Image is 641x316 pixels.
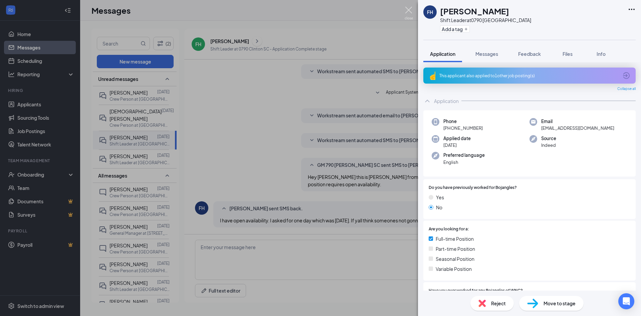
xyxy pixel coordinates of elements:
span: Email [541,118,614,125]
div: This applicant also applied to 1 other job posting(s) [439,73,618,79]
svg: ChevronUp [423,97,431,105]
span: No [436,204,442,211]
span: [DATE] [443,142,471,148]
div: FH [427,9,433,15]
span: Are you looking for a: [429,226,469,232]
span: [PHONE_NUMBER] [443,125,483,131]
span: Info [597,51,606,57]
span: Move to stage [544,300,576,307]
span: Collapse all [617,86,636,92]
span: Phone [443,118,483,125]
span: Reject [491,300,506,307]
span: Seasonal Position [436,255,474,262]
span: Applied date [443,135,471,142]
span: Application [430,51,455,57]
span: Feedback [518,51,541,57]
span: Full-time Position [436,235,474,242]
span: Yes [436,194,444,201]
span: English [443,159,485,166]
h1: [PERSON_NAME] [440,5,509,17]
span: Indeed [541,142,556,148]
span: Files [563,51,573,57]
button: PlusAdd a tag [440,25,470,32]
svg: Ellipses [628,5,636,13]
span: Messages [475,51,498,57]
div: Open Intercom Messenger [618,293,634,309]
svg: Plus [464,27,468,31]
span: [EMAIL_ADDRESS][DOMAIN_NAME] [541,125,614,131]
span: Part-time Position [436,245,475,252]
span: Have you ever worked for any Bojangles of WNC? [429,288,523,294]
span: Source [541,135,556,142]
svg: ArrowCircle [622,72,630,80]
span: Do you have previously worked for Bojangles? [429,185,517,191]
span: Variable Position [436,265,472,273]
div: Application [434,98,459,104]
span: Preferred language [443,152,485,159]
div: Shift Leader at 0790 [GEOGRAPHIC_DATA] [440,17,531,23]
